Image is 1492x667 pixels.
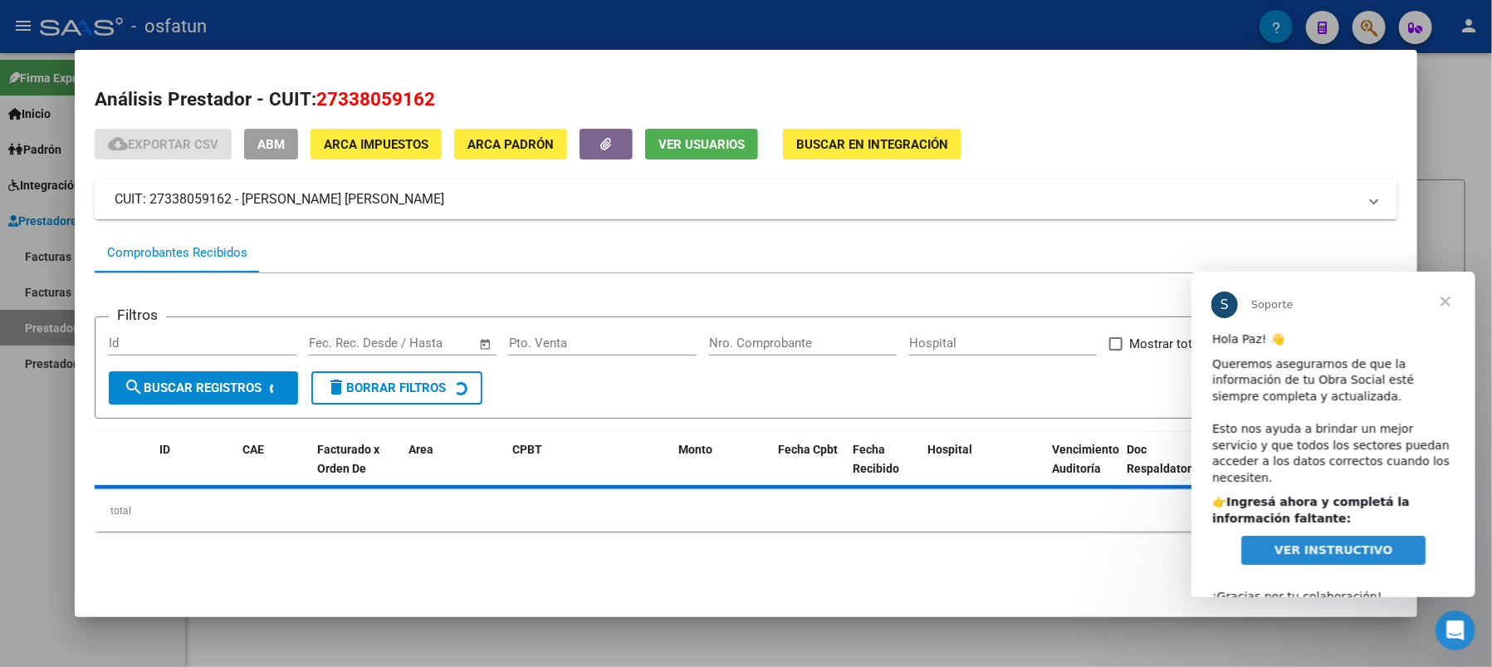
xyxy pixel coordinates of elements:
button: Open calendar [476,335,495,354]
span: Fecha Cpbt [778,443,838,456]
div: Comprobantes Recibidos [107,243,247,262]
button: Ver Usuarios [645,129,758,159]
button: Borrar Filtros [311,371,482,405]
span: CPBT [512,443,542,456]
span: 27338059162 [316,88,435,110]
mat-expansion-panel-header: CUIT: 27338059162 - [PERSON_NAME] [PERSON_NAME] [95,179,1397,219]
datatable-header-cell: CAE [236,432,311,505]
datatable-header-cell: ID [153,432,236,505]
span: Buscar en Integración [796,137,948,152]
h2: Análisis Prestador - CUIT: [95,86,1397,114]
span: Doc Respaldatoria [1127,443,1201,475]
span: Borrar Filtros [326,380,446,395]
mat-icon: delete [326,377,346,397]
datatable-header-cell: Fecha Recibido [846,432,921,505]
button: ARCA Padrón [454,129,567,159]
datatable-header-cell: CPBT [506,432,672,505]
span: Fecha Recibido [853,443,899,475]
span: ID [159,443,170,456]
iframe: Intercom live chat [1436,611,1475,650]
button: ARCA Impuestos [311,129,442,159]
mat-panel-title: CUIT: 27338059162 - [PERSON_NAME] [PERSON_NAME] [115,189,1357,209]
h3: Filtros [109,304,166,326]
datatable-header-cell: Fecha Cpbt [771,432,846,505]
button: Exportar CSV [95,129,232,159]
button: Buscar en Integración [783,129,961,159]
datatable-header-cell: Vencimiento Auditoría [1045,432,1120,505]
span: CAE [242,443,264,456]
span: Monto [678,443,712,456]
span: Area [408,443,433,456]
span: ARCA Impuestos [324,137,428,152]
datatable-header-cell: Hospital [921,432,1045,505]
div: ¡Gracias por tu colaboración! ​ [21,301,263,350]
datatable-header-cell: Area [402,432,506,505]
span: Ver Usuarios [658,137,745,152]
div: total [95,490,1397,532]
input: Fecha inicio [309,336,376,351]
iframe: Intercom live chat mensaje [1191,272,1475,597]
span: Exportar CSV [108,137,218,152]
button: ABM [244,129,298,159]
span: Facturado x Orden De [317,443,379,475]
datatable-header-cell: Facturado x Orden De [311,432,402,505]
button: Buscar Registros [109,371,298,405]
datatable-header-cell: Monto [672,432,771,505]
span: Mostrar totalizadores [1129,334,1250,354]
mat-icon: cloud_download [108,134,128,154]
span: Vencimiento Auditoría [1052,443,1119,475]
span: Buscar Registros [124,380,262,395]
span: Hospital [927,443,972,456]
datatable-header-cell: Doc Respaldatoria [1120,432,1220,505]
mat-icon: search [124,377,144,397]
span: ARCA Padrón [467,137,554,152]
input: Fecha fin [391,336,472,351]
span: ABM [257,137,285,152]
